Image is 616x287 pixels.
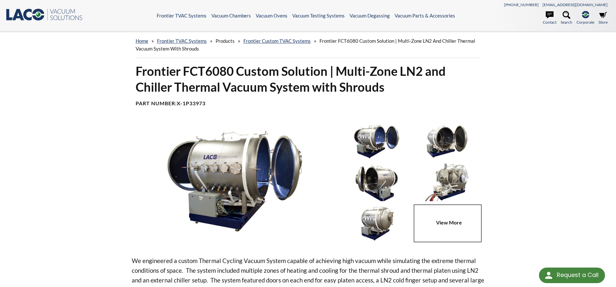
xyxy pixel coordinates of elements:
[577,19,594,25] span: Corporate
[543,270,554,281] img: round button
[136,38,148,44] a: home
[414,164,481,201] img: Custom Solution | Horizontal Cylindrical Thermal Vacuum (TVAC) Test System, chamber close-up
[557,268,599,282] div: Request a Call
[343,204,410,242] img: Custom Solution | Horizontal Cylindrical Thermal Vacuum (TVAC) Test System, side view, chamber do...
[414,122,481,160] img: Custom Solution | Horizontal Cylindrical Thermal Vacuum (TVAC) Test System, internal chamber view
[350,13,390,18] a: Vacuum Degassing
[561,11,572,25] a: Search
[243,38,311,44] a: Frontier Custom TVAC Systems
[157,13,207,18] a: Frontier TVAC Systems
[136,100,481,107] h4: Part Number:
[539,268,605,283] div: Request a Call
[343,164,410,201] img: Custom Solution | Horizontal Cylindrical Thermal Vacuum (TVAC) Test System, angled view, open cha...
[292,13,345,18] a: Vacuum Testing Systems
[343,122,410,160] img: Custom Solution | Horizontal Cylindrical Thermal Vacuum (TVAC) Test System, angled view, chamber ...
[543,2,608,7] a: [EMAIL_ADDRESS][DOMAIN_NAME]
[136,32,481,58] div: » » » »
[216,38,235,44] span: Products
[599,11,608,25] a: Store
[157,38,207,44] a: Frontier TVAC Systems
[132,122,338,238] img: Custom Solution | Horizontal Cylindrical Thermal Vacuum (TVAC) Test System, side view, chamber do...
[395,13,455,18] a: Vacuum Parts & Accessories
[136,63,481,95] h1: Frontier FCT6080 Custom Solution | Multi-Zone LN2 and Chiller Thermal Vacuum System with Shrouds
[177,100,206,106] b: X-1P33973
[211,13,251,18] a: Vacuum Chambers
[504,2,539,7] a: [PHONE_NUMBER]
[543,11,556,25] a: Contact
[136,38,475,52] span: Frontier FCT6080 Custom Solution | Multi-Zone LN2 and Chiller Thermal Vacuum System with Shrouds
[256,13,287,18] a: Vacuum Ovens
